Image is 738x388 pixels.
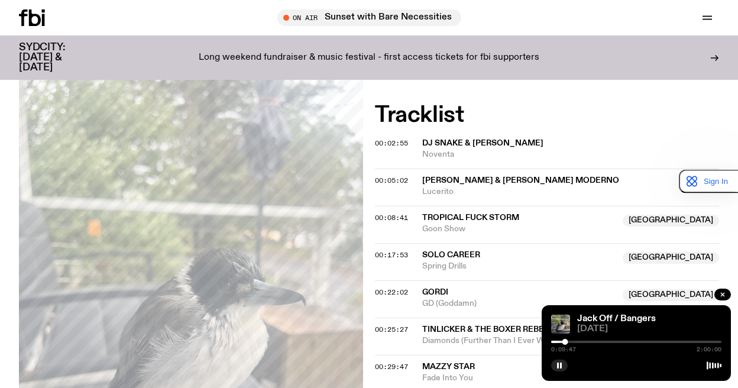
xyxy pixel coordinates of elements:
[422,335,719,347] span: Diamonds (Further Than I Ever Was)
[19,43,95,73] h3: SYDCITY: [DATE] & [DATE]
[375,252,408,258] button: 00:17:53
[422,224,616,235] span: Goon Show
[375,287,408,297] span: 00:22:02
[375,326,408,333] button: 00:25:27
[375,138,408,148] span: 00:02:55
[375,176,408,185] span: 00:05:02
[422,288,448,296] span: Gordi
[623,289,719,301] span: [GEOGRAPHIC_DATA]
[422,176,619,185] span: [PERSON_NAME] & [PERSON_NAME] Moderno
[422,363,475,371] span: Mazzy Star
[375,140,408,147] button: 00:02:55
[277,9,461,26] button: On AirSunset with Bare Necessities
[375,289,408,296] button: 00:22:02
[375,213,408,222] span: 00:08:41
[422,251,480,259] span: Solo Career
[375,364,408,370] button: 00:29:47
[623,215,719,227] span: [GEOGRAPHIC_DATA]
[375,325,408,334] span: 00:25:27
[422,298,616,309] span: GD (Goddamn)
[422,214,519,222] span: Tropical Fuck Storm
[422,373,719,384] span: Fade Into You
[375,362,408,371] span: 00:29:47
[577,314,656,324] a: Jack Off / Bangers
[577,325,721,334] span: [DATE]
[422,261,616,272] span: Spring Drills
[697,347,721,353] span: 2:00:00
[422,325,569,334] span: Tinlicker & The Boxer Rebellion
[375,250,408,260] span: 00:17:53
[375,177,408,184] button: 00:05:02
[375,105,719,126] h2: Tracklist
[199,53,539,63] p: Long weekend fundraiser & music festival - first access tickets for fbi supporters
[551,347,576,353] span: 0:09:47
[422,139,543,147] span: DJ Snake & [PERSON_NAME]
[422,186,719,198] span: Lucerito
[422,149,719,160] span: Noventa
[623,252,719,264] span: [GEOGRAPHIC_DATA]
[375,215,408,221] button: 00:08:41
